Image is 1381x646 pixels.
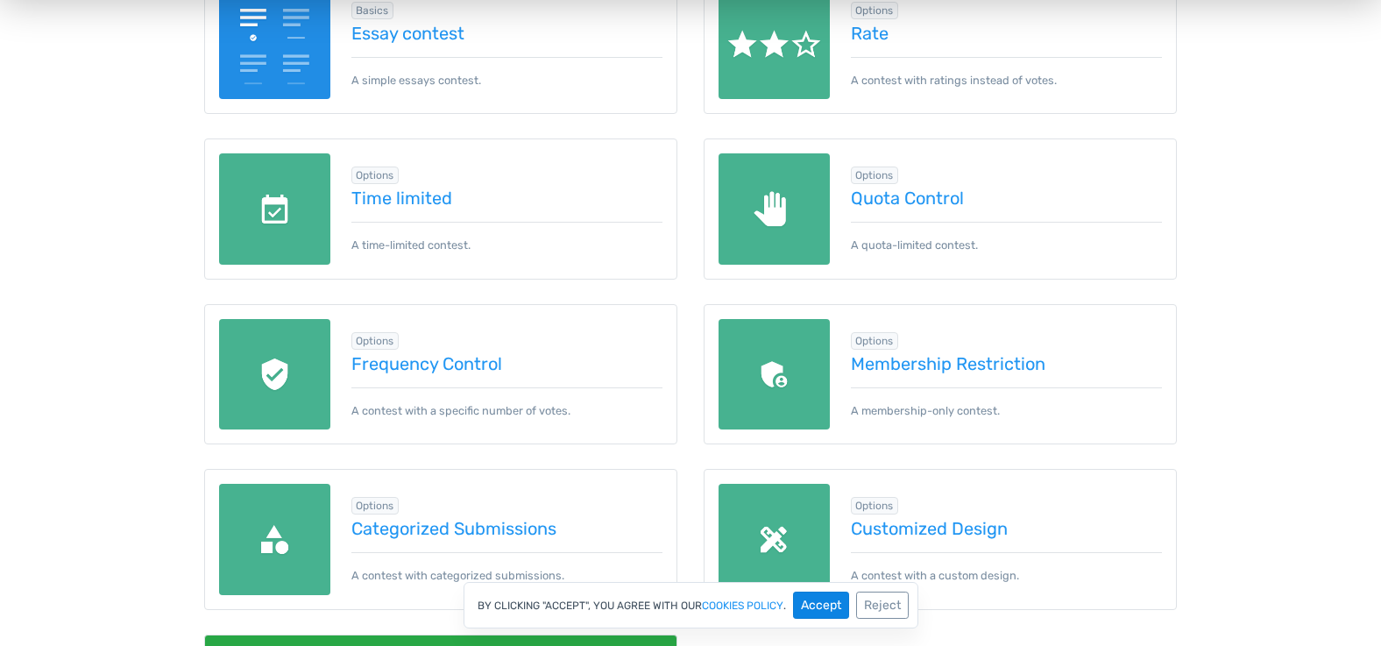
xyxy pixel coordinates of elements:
[851,354,1163,373] a: Membership Restriction
[351,188,663,208] a: Time limited
[719,153,830,265] img: quota-limited.png.webp
[351,57,663,89] p: A simple essays contest.
[351,552,663,584] p: A contest with categorized submissions.
[851,167,899,184] span: Browse all in Options
[351,387,663,419] p: A contest with a specific number of votes.
[851,57,1163,89] p: A contest with ratings instead of votes.
[351,2,394,19] span: Browse all in Basics
[464,582,918,628] div: By clicking "Accept", you agree with our .
[351,354,663,373] a: Frequency Control
[702,600,783,611] a: cookies policy
[719,484,830,595] img: custom-design.png.webp
[351,332,400,350] span: Browse all in Options
[351,497,400,515] span: Browse all in Options
[219,319,330,430] img: recaptcha.png.webp
[851,497,899,515] span: Browse all in Options
[851,332,899,350] span: Browse all in Options
[351,222,663,253] p: A time-limited contest.
[851,2,899,19] span: Browse all in Options
[719,319,830,430] img: members-only.png.webp
[219,484,330,595] img: categories.png.webp
[851,519,1163,538] a: Customized Design
[793,592,849,619] button: Accept
[851,552,1163,584] p: A contest with a custom design.
[351,519,663,538] a: Categorized Submissions
[856,592,909,619] button: Reject
[851,222,1163,253] p: A quota-limited contest.
[851,387,1163,419] p: A membership-only contest.
[351,24,663,43] a: Essay contest
[851,24,1163,43] a: Rate
[219,153,330,265] img: date-limited.png.webp
[351,167,400,184] span: Browse all in Options
[851,188,1163,208] a: Quota Control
